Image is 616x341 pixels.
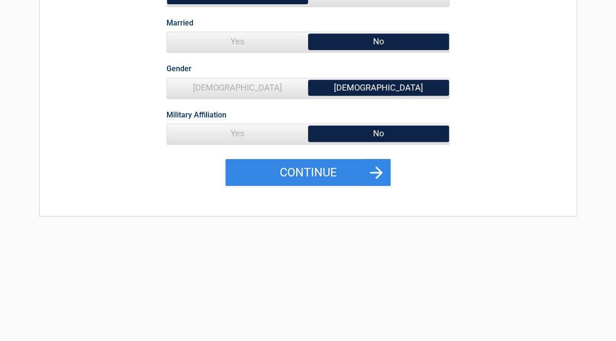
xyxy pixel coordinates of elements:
button: Continue [225,159,391,186]
span: Yes [167,124,308,143]
span: [DEMOGRAPHIC_DATA] [308,78,449,97]
span: No [308,32,449,51]
span: Yes [167,32,308,51]
span: No [308,124,449,143]
label: Married [166,17,193,29]
label: Gender [166,62,191,75]
label: Military Affiliation [166,108,226,121]
span: [DEMOGRAPHIC_DATA] [167,78,308,97]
